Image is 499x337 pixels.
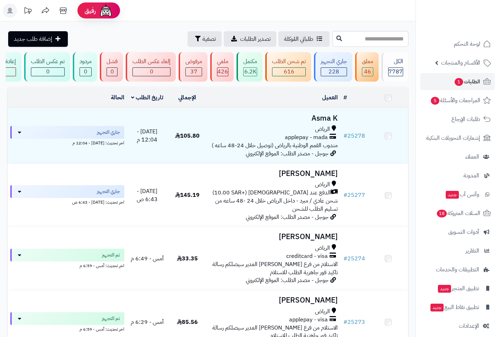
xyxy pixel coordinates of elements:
div: مكتمل [243,57,257,66]
a: مكتمل 6.2K [235,52,264,82]
a: إشعارات التحويلات البنكية [420,129,495,147]
span: 228 [329,67,339,76]
span: طلبات الإرجاع [451,114,480,124]
a: الطلبات1 [420,73,495,90]
span: الأقسام والمنتجات [441,58,480,68]
div: اخر تحديث: [DATE] - 12:04 م [10,139,124,146]
div: اخر تحديث: أمس - 6:59 م [10,325,124,332]
span: 1 [455,78,463,86]
div: 426 [217,68,228,76]
a: جاري التجهيز 228 [313,52,354,82]
a: تصدير الطلبات [224,31,276,47]
span: 37 [190,67,197,76]
div: 0 [31,68,64,76]
div: إلغاء عكس الطلب [132,57,170,66]
span: أدوات التسويق [448,227,479,237]
span: 0 [110,67,114,76]
div: مرفوض [185,57,202,66]
span: 426 [217,67,228,76]
span: applepay - mada [285,133,328,142]
div: 228 [321,68,347,76]
a: تم شحن الطلب 616 [264,52,313,82]
div: 0 [80,68,91,76]
div: ملغي [217,57,228,66]
span: 5 [431,97,439,105]
a: التطبيقات والخدمات [420,261,495,278]
span: 0 [84,67,87,76]
span: [DATE] - 6:43 ص [137,187,158,204]
span: creditcard - visa [286,252,328,260]
span: تصفية [202,35,216,43]
span: الدفع عند [DEMOGRAPHIC_DATA] (+10.00 SAR) [212,189,331,197]
div: 6248 [244,68,257,76]
div: 0 [133,68,170,76]
div: 37 [186,68,202,76]
span: 145.19 [175,191,200,199]
span: تطبيق المتجر [437,283,479,293]
a: الإعدادات [420,317,495,335]
div: الكل [388,57,403,66]
a: #25278 [343,132,365,140]
div: جاري التجهيز [321,57,347,66]
div: 46 [362,68,373,76]
div: اخر تحديث: [DATE] - 6:43 ص [10,198,124,205]
span: جاري التجهيز [97,129,120,136]
span: المدونة [463,171,479,181]
h3: Asma K [210,114,338,122]
a: #25277 [343,191,365,199]
span: جوجل - مصدر الطلب: الموقع الإلكتروني [246,149,329,158]
a: الإجمالي [178,93,196,102]
span: وآتس آب [445,189,479,199]
a: تم عكس الطلب 0 [23,52,71,82]
span: جوجل - مصدر الطلب: الموقع الإلكتروني [246,213,329,221]
a: العميل [322,93,338,102]
span: تطبيق نقاط البيع [430,302,479,312]
span: جديد [438,285,451,293]
span: تم التجهيز [102,315,120,322]
span: السلات المتروكة [436,208,480,218]
span: 18 [437,210,447,217]
a: # [343,93,347,102]
span: 0 [46,67,50,76]
span: جوجل - مصدر الطلب: الموقع الإلكتروني [246,276,329,284]
a: إلغاء عكس الطلب 0 [124,52,177,82]
span: الرياض [315,181,330,189]
span: طلباتي المُوكلة [284,35,313,43]
span: التطبيقات والخدمات [436,265,479,275]
a: مردود 0 [71,52,98,82]
span: الرياض [315,125,330,133]
a: وآتس آبجديد [420,186,495,203]
a: المدونة [420,167,495,184]
a: السلات المتروكة18 [420,205,495,222]
span: الاستلام من فرع [PERSON_NAME] الغدير سيصلكم رسالة تاكيد فور جاهزية الطلب للاستلام [212,260,338,277]
span: # [343,318,347,326]
a: فشل 0 [98,52,124,82]
a: مرفوض 37 [177,52,209,82]
span: 46 [364,67,371,76]
span: تم التجهيز [102,252,120,259]
a: تحديثات المنصة [19,4,37,20]
span: # [343,132,347,140]
a: ملغي 426 [209,52,235,82]
span: 616 [284,67,294,76]
span: رفيق [85,6,96,15]
a: معلق 46 [354,52,380,82]
span: 0 [150,67,153,76]
span: التقارير [466,246,479,256]
div: تم عكس الطلب [31,57,65,66]
a: طلباتي المُوكلة [278,31,330,47]
div: فشل [107,57,118,66]
span: أمس - 6:29 م [131,318,164,326]
h3: [PERSON_NAME] [210,233,338,241]
span: إشعارات التحويلات البنكية [426,133,480,143]
h3: [PERSON_NAME] [210,296,338,304]
a: تاريخ الطلب [131,93,163,102]
span: إضافة طلب جديد [14,35,52,43]
a: الحالة [111,93,124,102]
div: معلق [362,57,373,66]
span: أمس - 6:49 م [131,254,164,263]
span: تصدير الطلبات [240,35,271,43]
h3: [PERSON_NAME] [210,170,338,178]
span: 7787 [389,67,403,76]
a: تطبيق المتجرجديد [420,280,495,297]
